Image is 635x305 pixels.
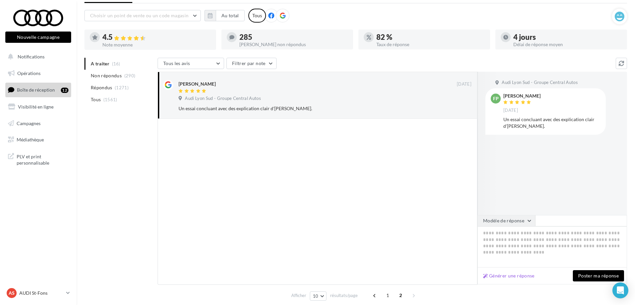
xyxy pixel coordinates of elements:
button: Tous les avis [158,58,224,69]
div: 4 jours [513,34,622,41]
button: Notifications [4,50,70,64]
div: Taux de réponse [376,42,485,47]
a: Visibilité en ligne [4,100,72,114]
span: Audi Lyon Sud - Groupe Central Autos [185,96,261,102]
span: Campagnes [17,120,41,126]
div: Délai de réponse moyen [513,42,622,47]
span: (1561) [103,97,117,102]
button: 10 [310,291,327,301]
a: Médiathèque [4,133,72,147]
span: AS [9,290,15,296]
span: (290) [124,73,136,78]
span: fp [493,95,499,102]
div: Tous [248,9,266,23]
button: Au total [204,10,245,21]
div: 82 % [376,34,485,41]
a: PLV et print personnalisable [4,149,72,169]
span: Répondus [91,84,112,91]
a: Boîte de réception12 [4,83,72,97]
a: Opérations [4,66,72,80]
div: Note moyenne [102,42,211,47]
span: Notifications [18,54,45,59]
span: PLV et print personnalisable [17,152,68,166]
span: [DATE] [503,108,518,114]
span: (1271) [115,85,129,90]
div: 4.5 [102,34,211,41]
span: Boîte de réception [17,87,55,93]
div: [PERSON_NAME] non répondus [239,42,348,47]
span: Choisir un point de vente ou un code magasin [90,13,189,18]
span: [DATE] [457,81,471,87]
span: Non répondus [91,72,122,79]
a: Campagnes [4,116,72,130]
button: Générer une réponse [480,272,537,280]
span: Visibilité en ligne [18,104,54,110]
span: Tous les avis [163,60,190,66]
button: Modèle de réponse [477,215,535,226]
button: Choisir un point de vente ou un code magasin [84,10,201,21]
span: résultats/page [330,292,358,299]
span: Tous [91,96,101,103]
a: AS AUDI St-Fons [5,287,71,299]
button: Poster ma réponse [573,270,624,281]
p: AUDI St-Fons [19,290,63,296]
span: Audi Lyon Sud - Groupe Central Autos [502,80,578,86]
button: Au total [216,10,245,21]
div: [PERSON_NAME] [503,94,541,98]
span: Afficher [291,292,306,299]
div: 12 [61,88,68,93]
span: 10 [313,293,318,299]
span: 2 [395,290,406,301]
div: [PERSON_NAME] [179,81,216,87]
div: Open Intercom Messenger [612,282,628,298]
span: 1 [382,290,393,301]
span: Opérations [17,70,41,76]
div: 285 [239,34,348,41]
button: Nouvelle campagne [5,32,71,43]
span: Médiathèque [17,137,44,142]
div: Un essai concluant avec des explication clair d'[PERSON_NAME]. [179,105,428,112]
button: Filtrer par note [226,58,277,69]
div: Un essai concluant avec des explication clair d'[PERSON_NAME]. [503,116,600,129]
